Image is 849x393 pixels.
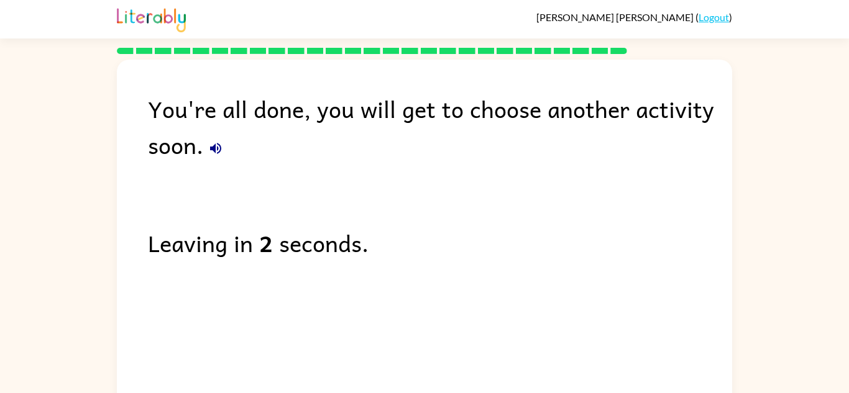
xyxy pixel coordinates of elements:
a: Logout [699,11,729,23]
span: [PERSON_NAME] [PERSON_NAME] [536,11,695,23]
div: You're all done, you will get to choose another activity soon. [148,91,732,163]
img: Literably [117,5,186,32]
div: ( ) [536,11,732,23]
div: Leaving in seconds. [148,225,732,261]
b: 2 [259,225,273,261]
